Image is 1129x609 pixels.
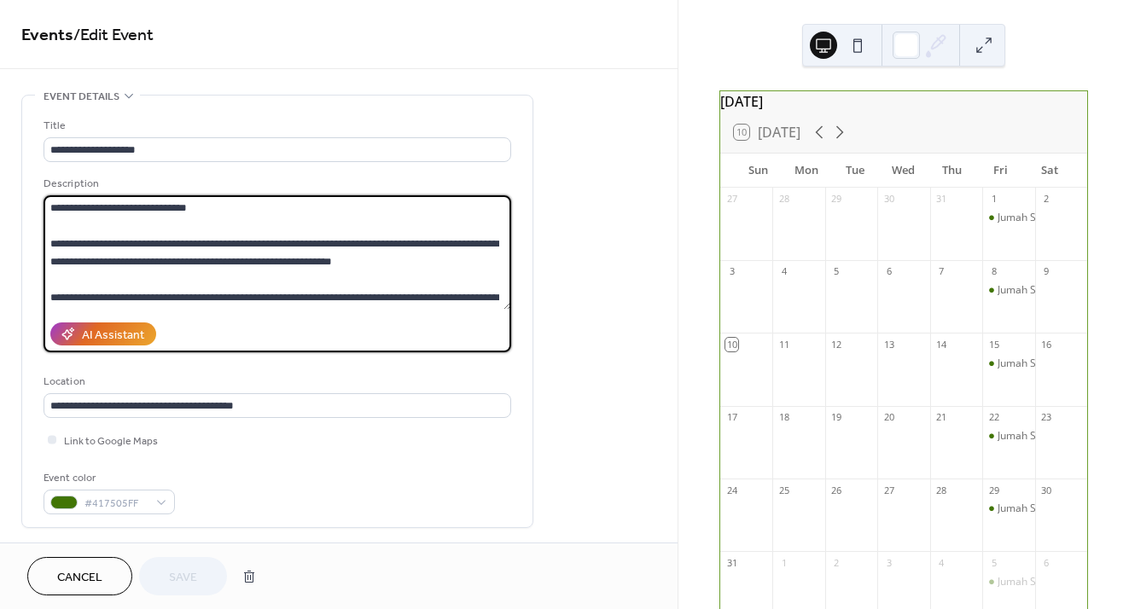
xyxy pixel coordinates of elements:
div: 17 [725,411,738,424]
div: Sun [734,154,783,188]
div: Jumah Salat (Prayer) [982,502,1034,516]
div: Sat [1025,154,1074,188]
span: Event details [44,88,119,106]
div: 2 [1040,193,1053,206]
div: Jumah Salat (Prayer) [998,502,1095,516]
div: 4 [935,556,948,569]
div: 3 [725,265,738,278]
a: Events [21,19,73,52]
div: 31 [725,556,738,569]
div: 7 [935,265,948,278]
div: 28 [935,484,948,496]
div: Jumah Salat (Prayer) [998,575,1095,589]
div: 6 [882,265,895,278]
div: 6 [1040,556,1053,569]
div: Mon [783,154,831,188]
div: 5 [830,265,843,278]
div: Event color [44,469,172,487]
div: 13 [882,338,895,351]
div: 24 [725,484,738,496]
div: Jumah Salat (Prayer) [982,211,1034,225]
span: #417505FF [84,495,148,513]
div: 2 [830,556,843,569]
div: 19 [830,411,843,424]
div: 23 [1040,411,1053,424]
button: Cancel [27,557,132,595]
div: Jumah Salat (Prayer) [982,429,1034,444]
div: 10 [725,338,738,351]
div: Description [44,175,508,193]
div: Jumah Salat (Prayer) [998,283,1095,298]
div: 27 [882,484,895,496]
div: Fri [976,154,1025,188]
div: 22 [987,411,1000,424]
div: 21 [935,411,948,424]
div: 31 [935,193,948,206]
div: 8 [987,265,1000,278]
button: AI Assistant [50,322,156,345]
div: 11 [777,338,790,351]
div: 30 [882,193,895,206]
div: Tue [831,154,880,188]
span: Cancel [57,569,102,587]
div: Thu [928,154,976,188]
div: 4 [777,265,790,278]
div: 3 [882,556,895,569]
div: 28 [777,193,790,206]
div: Location [44,373,508,391]
div: 26 [830,484,843,496]
div: Jumah Salat (Prayer) [982,357,1034,371]
div: 20 [882,411,895,424]
div: 12 [830,338,843,351]
span: Link to Google Maps [64,432,158,450]
div: 15 [987,338,1000,351]
div: Jumah Salat (Prayer) [998,357,1095,371]
div: 5 [987,556,1000,569]
div: 27 [725,193,738,206]
div: 14 [935,338,948,351]
span: / Edit Event [73,19,154,52]
div: 1 [987,193,1000,206]
div: Jumah Salat (Prayer) [982,283,1034,298]
div: 18 [777,411,790,424]
div: 9 [1040,265,1053,278]
div: Jumah Salat (Prayer) [998,429,1095,444]
div: 29 [987,484,1000,496]
div: 25 [777,484,790,496]
div: 29 [830,193,843,206]
div: Wed [879,154,928,188]
div: Jumah Salat (Prayer) [998,211,1095,225]
div: 1 [777,556,790,569]
div: AI Assistant [82,327,144,345]
div: 16 [1040,338,1053,351]
div: Jumah Salat (Prayer) [982,575,1034,589]
div: [DATE] [720,91,1087,112]
div: 30 [1040,484,1053,496]
div: Title [44,117,508,135]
